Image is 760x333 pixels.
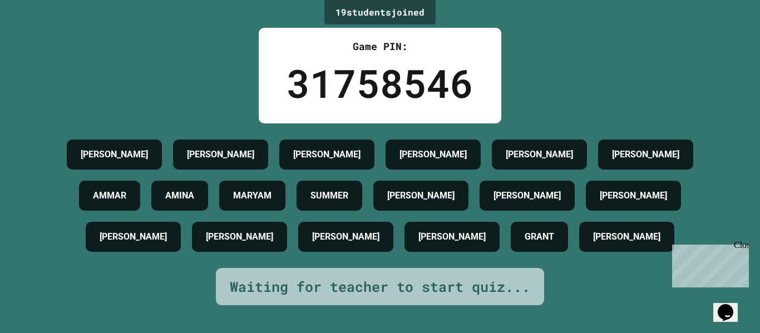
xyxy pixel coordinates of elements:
h4: SUMMER [310,189,348,202]
h4: [PERSON_NAME] [187,148,254,161]
h4: [PERSON_NAME] [387,189,455,202]
iframe: chat widget [668,240,749,287]
h4: [PERSON_NAME] [506,148,573,161]
h4: AMINA [165,189,194,202]
h4: [PERSON_NAME] [81,148,148,161]
div: Waiting for teacher to start quiz... [230,276,530,297]
h4: [PERSON_NAME] [312,230,379,243]
div: 31758546 [287,54,473,112]
h4: [PERSON_NAME] [493,189,561,202]
iframe: chat widget [713,289,749,322]
h4: [PERSON_NAME] [293,148,361,161]
h4: AMMAR [93,189,126,202]
h4: [PERSON_NAME] [206,230,273,243]
h4: [PERSON_NAME] [399,148,467,161]
h4: [PERSON_NAME] [100,230,167,243]
h4: MARYAM [233,189,272,202]
h4: [PERSON_NAME] [418,230,486,243]
div: Chat with us now!Close [4,4,77,71]
h4: GRANT [525,230,554,243]
h4: [PERSON_NAME] [600,189,667,202]
h4: [PERSON_NAME] [612,148,679,161]
div: Game PIN: [287,39,473,54]
h4: [PERSON_NAME] [593,230,660,243]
